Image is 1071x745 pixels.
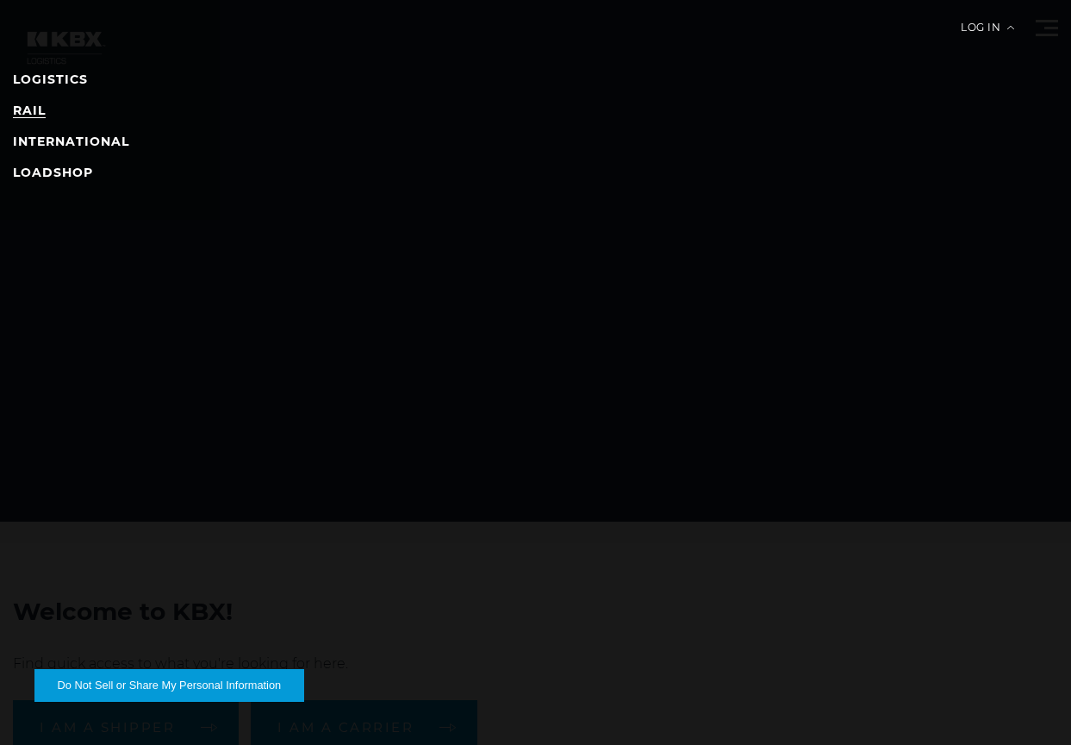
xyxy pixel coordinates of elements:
a: INTERNATIONAL [13,134,129,149]
a: LOGISTICS [13,72,88,87]
a: RAIL [13,103,46,118]
a: LOADSHOP [13,165,93,180]
div: Log in [961,22,1014,46]
img: arrow [1007,26,1014,29]
button: Do Not Sell or Share My Personal Information [34,669,304,702]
